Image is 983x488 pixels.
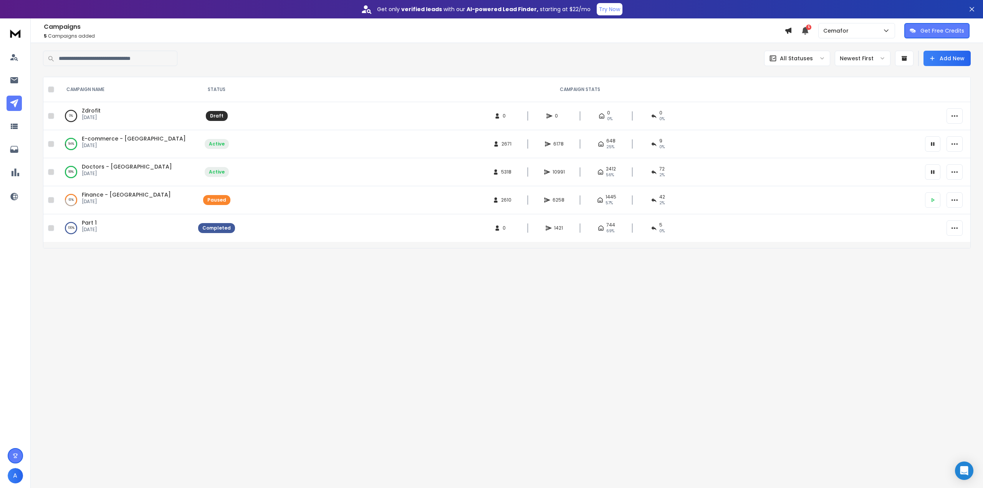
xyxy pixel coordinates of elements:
img: logo [8,26,23,40]
strong: AI-powered Lead Finder, [467,5,538,13]
p: 94 % [68,140,74,148]
span: 2 % [659,200,665,206]
div: Open Intercom Messenger [955,462,973,480]
p: All Statuses [780,55,813,62]
span: 6258 [553,197,564,203]
th: CAMPAIGN NAME [57,77,194,102]
span: 6178 [553,141,564,147]
p: 100 % [68,224,74,232]
button: A [8,468,23,483]
td: 100%Part 1[DATE] [57,214,194,242]
span: 42 [659,194,665,200]
a: Part 1 [82,219,97,227]
div: Completed [202,225,231,231]
p: Get Free Credits [920,27,964,35]
th: STATUS [194,77,240,102]
span: 0 [607,110,610,116]
p: [DATE] [82,199,171,205]
p: [DATE] [82,142,186,149]
a: Doctors - [GEOGRAPHIC_DATA] [82,163,172,170]
span: 0% [659,116,665,122]
button: Add New [923,51,971,66]
div: Active [209,169,225,175]
span: 10991 [553,169,565,175]
p: Campaigns added [44,33,784,39]
span: 0 [659,110,662,116]
span: 69 % [606,228,614,234]
p: [DATE] [82,227,97,233]
div: Draft [210,113,223,119]
span: 56 % [606,172,614,178]
span: 25 % [606,144,614,150]
p: Get only with our starting at $22/mo [377,5,591,13]
a: E-commerce - [GEOGRAPHIC_DATA] [82,135,186,142]
span: 0 % [659,144,665,150]
span: 2 % [659,172,665,178]
span: 0 [555,113,563,119]
button: Get Free Credits [904,23,970,38]
span: 648 [606,138,616,144]
span: 9 [659,138,662,144]
div: Paused [207,197,226,203]
span: 2610 [501,197,511,203]
p: 0 % [69,112,73,120]
span: 1445 [606,194,616,200]
div: Active [209,141,225,147]
span: 1421 [554,225,563,231]
th: CAMPAIGN STATS [240,77,920,102]
td: 61%Finance - [GEOGRAPHIC_DATA][DATE] [57,186,194,214]
p: Cemafor [823,27,852,35]
p: 99 % [68,168,74,176]
span: 0 [503,225,510,231]
strong: verified leads [401,5,442,13]
h1: Campaigns [44,22,784,31]
button: Newest First [835,51,890,66]
p: Try Now [599,5,620,13]
span: 5 [806,25,811,30]
span: 744 [606,222,615,228]
span: 72 [659,166,665,172]
span: 0 % [659,228,665,234]
span: 0% [607,116,612,122]
p: [DATE] [82,114,101,121]
td: 94%E-commerce - [GEOGRAPHIC_DATA][DATE] [57,130,194,158]
a: Finance - [GEOGRAPHIC_DATA] [82,191,171,199]
span: 2671 [501,141,511,147]
button: Try Now [597,3,622,15]
td: 0%Zdrofit[DATE] [57,102,194,130]
span: 57 % [606,200,613,206]
span: 2412 [606,166,616,172]
span: 5 [659,222,662,228]
a: Zdrofit [82,107,101,114]
p: 61 % [69,196,74,204]
span: 0 [503,113,510,119]
span: 5 [44,33,47,39]
p: [DATE] [82,170,172,177]
span: 5318 [501,169,511,175]
td: 99%Doctors - [GEOGRAPHIC_DATA][DATE] [57,158,194,186]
